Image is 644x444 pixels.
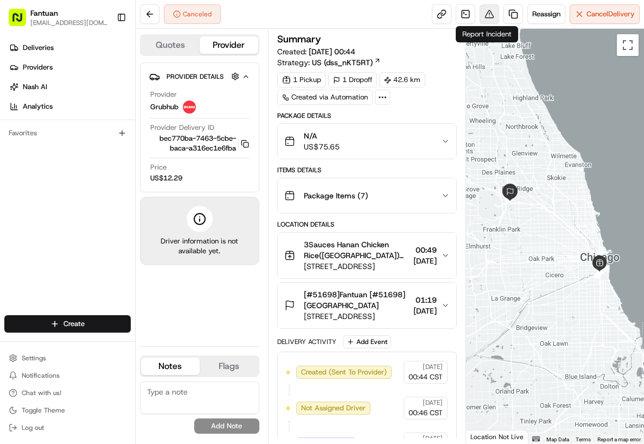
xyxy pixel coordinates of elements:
[466,430,528,443] div: Location Not Live
[277,57,381,68] div: Strategy:
[532,436,540,441] button: Keyboard shortcuts
[23,82,47,92] span: Nash AI
[409,408,443,418] span: 00:46 CST
[4,78,135,96] a: Nash AI
[278,178,456,213] button: Package Items (7)
[150,162,167,172] span: Price
[304,311,409,322] span: [STREET_ADDRESS]
[22,354,46,362] span: Settings
[301,367,387,377] span: Created (Sent To Provider)
[278,283,456,328] button: [#51698]Fantuan [#51698][GEOGRAPHIC_DATA][STREET_ADDRESS]01:19[DATE]
[141,358,200,375] button: Notes
[200,36,258,54] button: Provider
[278,124,456,159] button: N/AUS$75.65
[4,4,112,30] button: Fantuan[EMAIL_ADDRESS][DOMAIN_NAME]
[277,111,457,120] div: Package Details
[594,267,606,279] div: 8
[304,289,409,311] span: [#51698]Fantuan [#51698][GEOGRAPHIC_DATA]
[149,67,250,85] button: Provider Details
[594,266,605,278] div: 15
[304,141,340,152] span: US$75.65
[570,4,640,24] button: CancelDelivery
[150,90,177,99] span: Provider
[183,101,196,114] img: 5e692f75ce7d37001a5d71f1
[304,261,409,272] span: [STREET_ADDRESS]
[304,190,368,201] span: Package Items ( 7 )
[379,72,425,87] div: 42.6 km
[278,233,456,278] button: 3Sauces Hanan Chicken Rice([GEOGRAPHIC_DATA]) Manager Manager[STREET_ADDRESS]00:49[DATE]
[4,39,135,57] a: Deliveries
[309,47,355,57] span: [DATE] 00:44
[150,102,178,112] span: Grubhub
[576,436,591,442] a: Terms (opens in new tab)
[141,36,200,54] button: Quotes
[301,403,366,413] span: Not Assigned Driver
[423,434,443,443] span: [DATE]
[617,34,639,56] button: Toggle fullscreen view
[164,4,221,24] button: Canceled
[594,266,605,278] div: 16
[22,406,65,415] span: Toggle Theme
[413,295,437,305] span: 01:19
[312,57,373,68] span: US (dss_nKT5RT)
[150,173,182,183] span: US$12.29
[304,239,409,261] span: 3Sauces Hanan Chicken Rice([GEOGRAPHIC_DATA]) Manager Manager
[546,436,569,443] button: Map Data
[200,358,258,375] button: Flags
[4,420,131,435] button: Log out
[532,9,560,19] span: Reassign
[312,57,381,68] a: US (dss_nKT5RT)
[277,90,373,105] a: Created via Automation
[23,62,53,72] span: Providers
[4,59,135,76] a: Providers
[413,255,437,266] span: [DATE]
[527,4,565,24] button: Reassign
[597,436,641,442] a: Report a map error
[469,429,505,443] a: Open this area in Google Maps (opens a new window)
[4,98,135,115] a: Analytics
[150,134,249,153] button: bec770ba-7463-5cbe-baca-a316ec1e6fba
[4,403,131,418] button: Toggle Theme
[4,368,131,383] button: Notifications
[423,398,443,407] span: [DATE]
[413,245,437,255] span: 00:49
[423,362,443,371] span: [DATE]
[304,130,340,141] span: N/A
[409,372,443,382] span: 00:44 CST
[277,220,457,229] div: Location Details
[22,389,61,397] span: Chat with us!
[586,9,635,19] span: Cancel Delivery
[456,26,518,42] div: Report Incident
[277,46,355,57] span: Created:
[149,236,250,256] span: Driver information is not available yet.
[30,18,108,27] button: [EMAIL_ADDRESS][DOMAIN_NAME]
[22,423,44,432] span: Log out
[4,124,131,142] div: Favorites
[4,385,131,401] button: Chat with us!
[343,335,391,348] button: Add Event
[167,72,224,81] span: Provider Details
[413,305,437,316] span: [DATE]
[277,72,326,87] div: 1 Pickup
[277,337,336,346] div: Delivery Activity
[23,43,54,53] span: Deliveries
[595,264,607,276] div: 25
[30,8,58,18] button: Fantuan
[4,315,131,333] button: Create
[23,102,53,111] span: Analytics
[277,34,321,44] h3: Summary
[63,319,85,329] span: Create
[595,265,607,277] div: 17
[328,72,377,87] div: 1 Dropoff
[4,351,131,366] button: Settings
[469,429,505,443] img: Google
[277,166,457,174] div: Items Details
[150,123,214,133] span: Provider Delivery ID
[22,371,60,380] span: Notifications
